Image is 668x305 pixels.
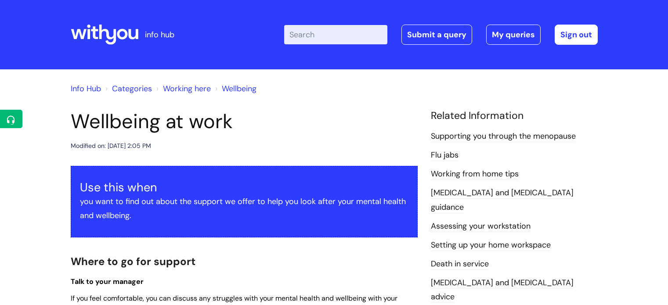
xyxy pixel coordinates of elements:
span: Where to go for support [71,255,195,268]
h1: Wellbeing at work [71,110,418,133]
li: Wellbeing [213,82,256,96]
p: you want to find out about the support we offer to help you look after your mental health and wel... [80,194,408,223]
a: [MEDICAL_DATA] and [MEDICAL_DATA] guidance [431,187,574,213]
div: | - [284,25,598,45]
a: Submit a query [401,25,472,45]
a: My queries [486,25,541,45]
li: Working here [154,82,211,96]
span: Talk to your manager [71,277,144,286]
a: Info Hub [71,83,101,94]
a: Wellbeing [222,83,256,94]
a: Supporting you through the menopause [431,131,576,142]
h4: Related Information [431,110,598,122]
a: Working here [163,83,211,94]
p: info hub [145,28,174,42]
input: Search [284,25,387,44]
a: Categories [112,83,152,94]
a: Sign out [555,25,598,45]
a: Death in service [431,258,489,270]
a: Setting up your home workspace [431,240,551,251]
a: [MEDICAL_DATA] and [MEDICAL_DATA] advice [431,277,574,303]
a: Working from home tips [431,169,519,180]
a: Assessing your workstation [431,221,531,232]
a: Flu jabs [431,150,459,161]
li: Solution home [103,82,152,96]
div: Modified on: [DATE] 2:05 PM [71,140,151,151]
h3: Use this when [80,180,408,194]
